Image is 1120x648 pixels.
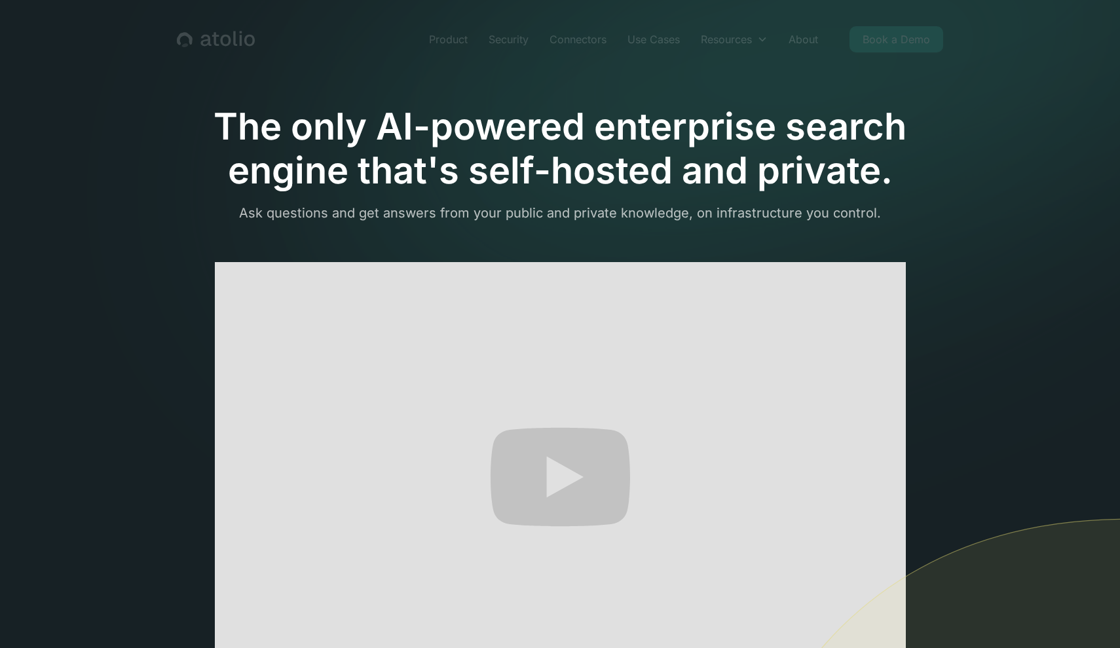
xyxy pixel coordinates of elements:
div: Resources [690,26,778,52]
a: About [778,26,829,52]
div: Resources [701,31,752,47]
a: Book a Demo [849,26,943,52]
h1: The only AI-powered enterprise search engine that's self-hosted and private. [177,105,943,193]
p: Ask questions and get answers from your public and private knowledge, on infrastructure you control. [177,203,943,223]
